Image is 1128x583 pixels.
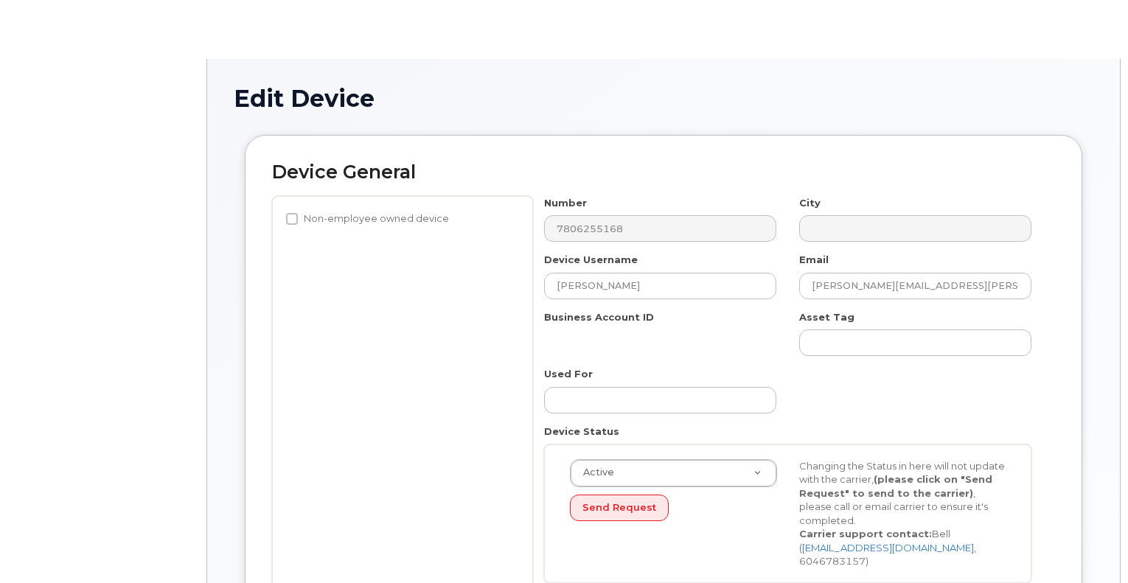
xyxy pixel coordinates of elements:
[799,473,992,499] strong: (please click on "Send Request" to send to the carrier)
[544,253,638,267] label: Device Username
[286,213,298,225] input: Non-employee owned device
[571,460,776,486] a: Active
[234,85,1093,111] h1: Edit Device
[544,310,654,324] label: Business Account ID
[799,253,829,267] label: Email
[272,162,1055,183] h2: Device General
[570,495,669,522] button: Send Request
[544,367,593,381] label: Used For
[799,196,821,210] label: City
[799,310,854,324] label: Asset Tag
[788,459,1017,569] div: Changing the Status in here will not update with the carrier, , please call or email carrier to e...
[799,528,932,540] strong: Carrier support contact:
[802,542,974,554] a: [EMAIL_ADDRESS][DOMAIN_NAME]
[286,210,449,228] label: Non-employee owned device
[544,196,587,210] label: Number
[574,466,614,479] span: Active
[544,425,619,439] label: Device Status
